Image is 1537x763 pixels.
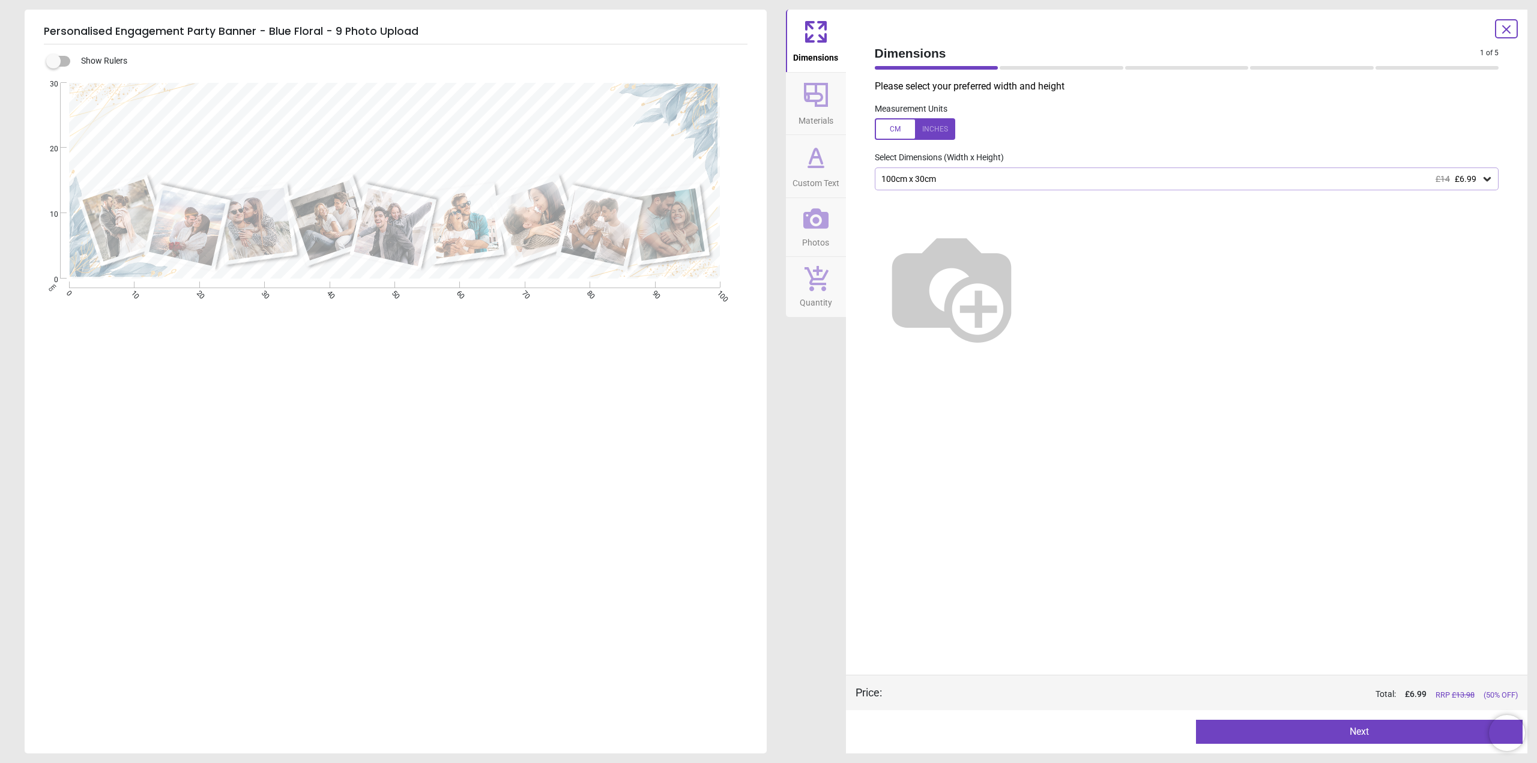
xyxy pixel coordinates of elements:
[799,109,833,127] span: Materials
[875,44,1481,62] span: Dimensions
[1405,689,1427,701] span: £
[856,685,882,700] div: Price :
[900,689,1518,701] div: Total:
[1436,690,1475,701] span: RRP
[875,103,947,115] label: Measurement Units
[802,231,829,249] span: Photos
[35,79,58,89] span: 30
[1455,174,1476,184] span: £6.99
[1196,720,1523,744] button: Next
[1436,174,1450,184] span: £14
[793,46,838,64] span: Dimensions
[875,80,1509,93] p: Please select your preferred width and height
[1410,689,1427,699] span: 6.99
[786,73,846,135] button: Materials
[800,291,832,309] span: Quantity
[44,19,747,44] h5: Personalised Engagement Party Banner - Blue Floral - 9 Photo Upload
[865,152,1004,164] label: Select Dimensions (Width x Height)
[1489,715,1525,751] iframe: Brevo live chat
[880,174,1482,184] div: 100cm x 30cm
[786,135,846,198] button: Custom Text
[786,10,846,72] button: Dimensions
[786,257,846,317] button: Quantity
[793,172,839,190] span: Custom Text
[786,198,846,257] button: Photos
[1452,690,1475,699] span: £ 13.98
[53,54,767,68] div: Show Rulers
[875,210,1028,363] img: Helper for size comparison
[1484,690,1518,701] span: (50% OFF)
[1480,48,1499,58] span: 1 of 5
